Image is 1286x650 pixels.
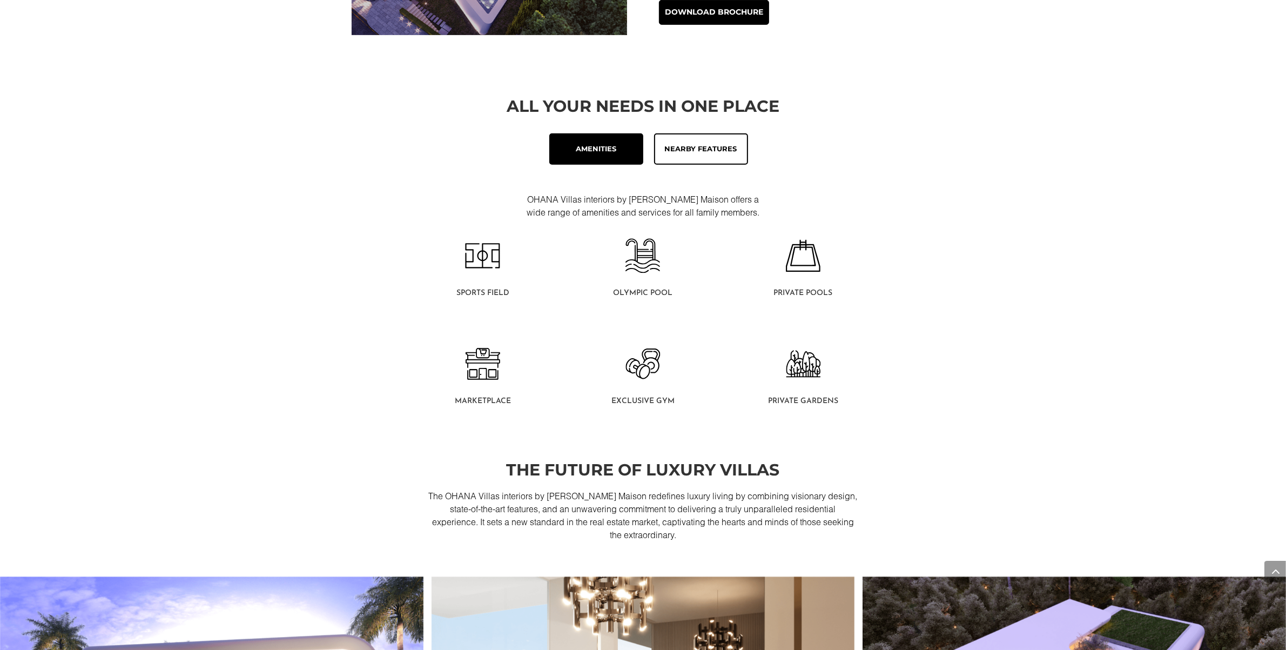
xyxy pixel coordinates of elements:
[768,397,838,405] span: Private Gardens
[352,98,935,120] h2: All Your Needs In One Place
[518,193,768,219] p: OHANA Villas interiors by [PERSON_NAME] Maison offers a wide range of amenities and services for ...
[558,143,634,156] div: Amenities
[774,289,833,297] span: Private Pools
[455,397,511,405] span: MArketplace
[663,143,739,156] div: Nearby Features
[352,462,935,484] h2: the future of luxury villas
[613,289,672,297] span: Olympic Pool
[611,397,675,405] span: Exclusive gym
[427,490,859,541] p: The OHANA Villas interiors by [PERSON_NAME] Maison redefines luxury living by combining visionary...
[456,289,509,297] span: Sports field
